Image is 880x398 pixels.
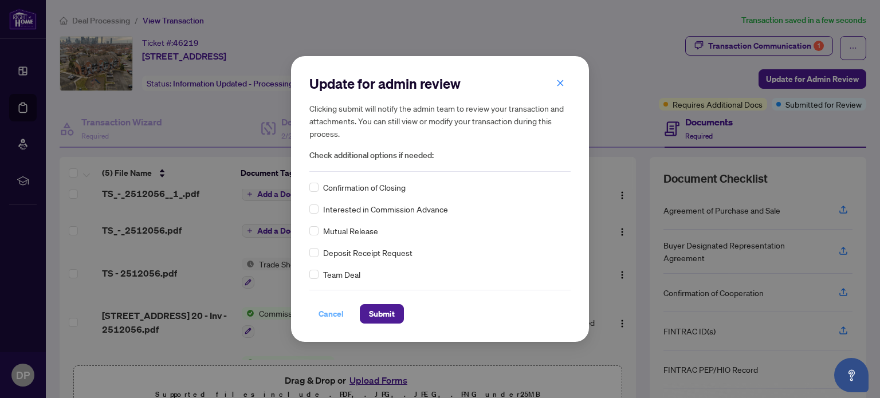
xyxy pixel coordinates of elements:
[309,149,571,162] span: Check additional options if needed:
[834,358,869,392] button: Open asap
[360,304,404,324] button: Submit
[323,181,406,194] span: Confirmation of Closing
[309,304,353,324] button: Cancel
[319,305,344,323] span: Cancel
[556,79,564,87] span: close
[369,305,395,323] span: Submit
[309,74,571,93] h2: Update for admin review
[323,246,412,259] span: Deposit Receipt Request
[309,102,571,140] h5: Clicking submit will notify the admin team to review your transaction and attachments. You can st...
[323,203,448,215] span: Interested in Commission Advance
[323,268,360,281] span: Team Deal
[323,224,378,237] span: Mutual Release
